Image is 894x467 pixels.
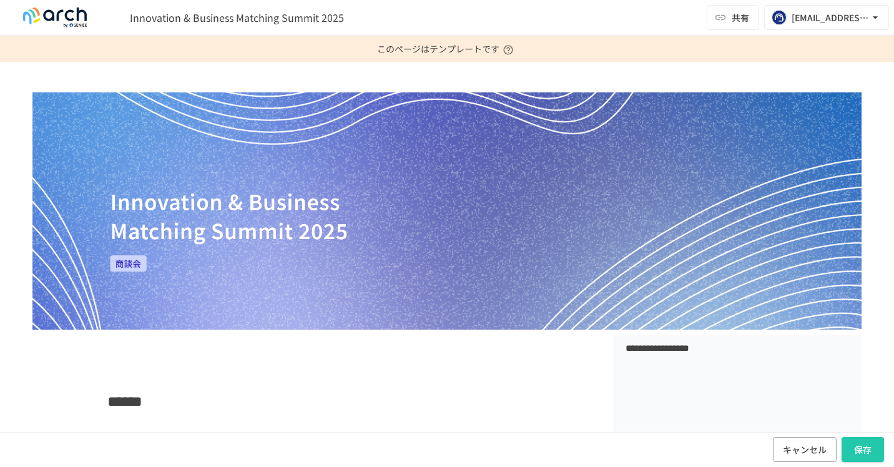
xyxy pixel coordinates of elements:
[764,5,889,30] button: [EMAIL_ADDRESS][DOMAIN_NAME]
[130,10,344,25] span: Innovation & Business Matching Summit 2025
[377,36,517,62] p: このページはテンプレートです
[773,437,837,463] button: キャンセル
[732,11,749,24] span: 共有
[32,92,862,330] img: OqBmHPVadJERxDLLPpdikO9tsDJ2cpdSwFfYCHTUX3U
[15,7,95,27] img: logo-default@2x-9cf2c760.svg
[842,437,884,463] button: 保存
[792,10,869,26] div: [EMAIL_ADDRESS][DOMAIN_NAME]
[707,5,759,30] button: 共有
